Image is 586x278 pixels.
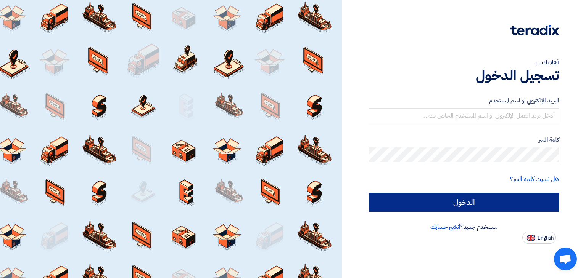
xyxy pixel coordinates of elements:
input: أدخل بريد العمل الإلكتروني او اسم المستخدم الخاص بك ... [369,108,559,123]
label: كلمة السر [369,136,559,144]
div: أهلا بك ... [369,58,559,67]
h1: تسجيل الدخول [369,67,559,84]
div: مستخدم جديد؟ [369,222,559,232]
img: Teradix logo [510,25,559,35]
div: Open chat [554,248,577,270]
span: English [538,235,554,241]
button: English [522,232,556,244]
a: هل نسيت كلمة السر؟ [510,174,559,184]
a: أنشئ حسابك [430,222,460,232]
input: الدخول [369,193,559,212]
label: البريد الإلكتروني او اسم المستخدم [369,96,559,105]
img: en-US.png [527,235,535,241]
